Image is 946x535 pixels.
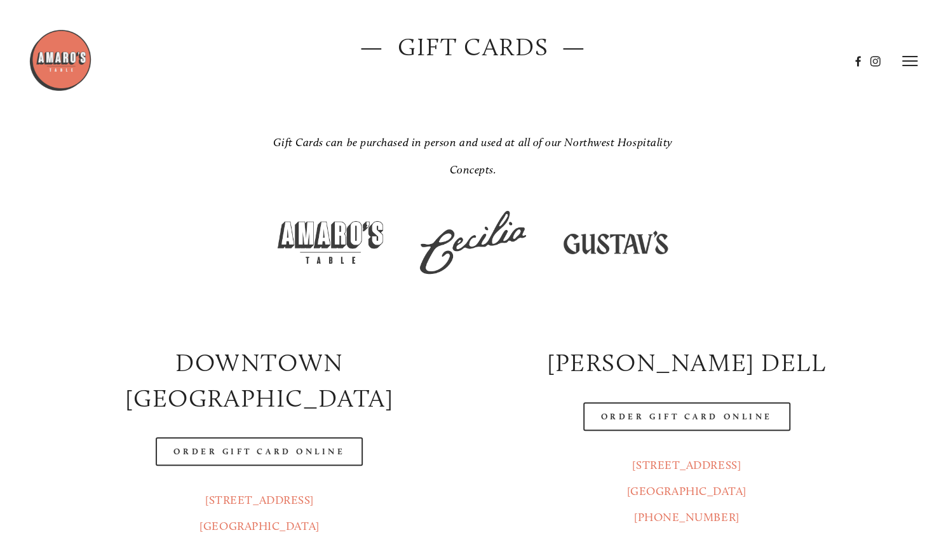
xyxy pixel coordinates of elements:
[156,437,363,466] a: Order Gift Card Online
[29,29,92,92] img: Amaro's Table
[634,510,740,524] a: [PHONE_NUMBER]
[632,458,741,472] a: [STREET_ADDRESS]
[199,493,319,533] a: [STREET_ADDRESS][GEOGRAPHIC_DATA]
[583,402,790,431] a: Order Gift Card Online
[626,484,746,498] a: [GEOGRAPHIC_DATA]
[273,135,675,175] em: Gift Cards can be purchased in person and used at all of our Northwest Hospitality Concepts.
[57,345,462,416] h2: Downtown [GEOGRAPHIC_DATA]
[484,345,889,380] h2: [PERSON_NAME] DELL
